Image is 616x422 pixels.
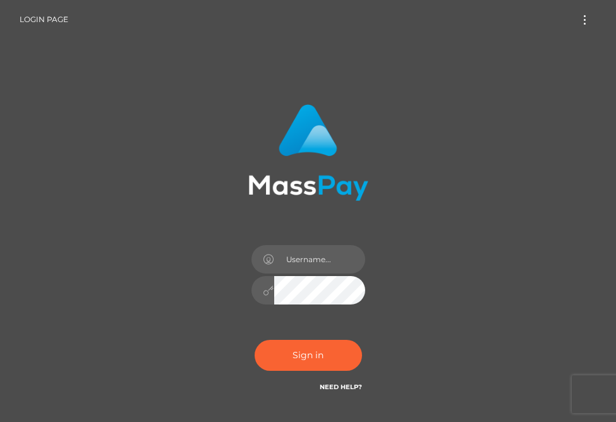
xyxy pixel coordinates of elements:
[274,245,365,274] input: Username...
[573,11,596,28] button: Toggle navigation
[320,383,362,391] a: Need Help?
[255,340,362,371] button: Sign in
[20,6,68,33] a: Login Page
[248,104,368,201] img: MassPay Login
